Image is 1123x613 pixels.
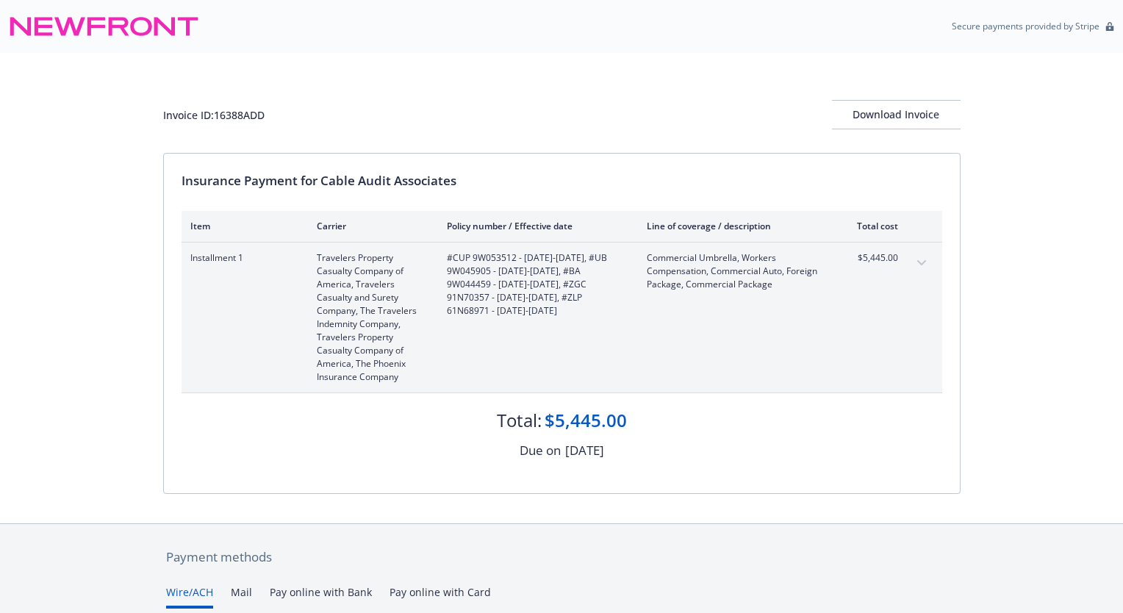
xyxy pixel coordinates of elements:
[843,220,898,232] div: Total cost
[647,220,819,232] div: Line of coverage / description
[952,20,1099,32] p: Secure payments provided by Stripe
[910,251,933,275] button: expand content
[390,584,491,609] button: Pay online with Card
[647,251,819,291] span: Commercial Umbrella, Workers Compensation, Commercial Auto, Foreign Package, Commercial Package
[270,584,372,609] button: Pay online with Bank
[843,251,898,265] span: $5,445.00
[317,251,423,384] span: Travelers Property Casualty Company of America, Travelers Casualty and Surety Company, The Travel...
[832,101,961,129] div: Download Invoice
[565,441,604,460] div: [DATE]
[163,107,265,123] div: Invoice ID: 16388ADD
[447,220,623,232] div: Policy number / Effective date
[182,243,942,392] div: Installment 1Travelers Property Casualty Company of America, Travelers Casualty and Surety Compan...
[166,584,213,609] button: Wire/ACH
[447,251,623,318] span: #CUP 9W053512 - [DATE]-[DATE], #UB 9W045905 - [DATE]-[DATE], #BA 9W044459 - [DATE]-[DATE], #ZGC 9...
[832,100,961,129] button: Download Invoice
[545,408,627,433] div: $5,445.00
[497,408,542,433] div: Total:
[190,220,293,232] div: Item
[182,171,942,190] div: Insurance Payment for Cable Audit Associates
[520,441,561,460] div: Due on
[317,220,423,232] div: Carrier
[166,548,958,567] div: Payment methods
[190,251,293,265] span: Installment 1
[231,584,252,609] button: Mail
